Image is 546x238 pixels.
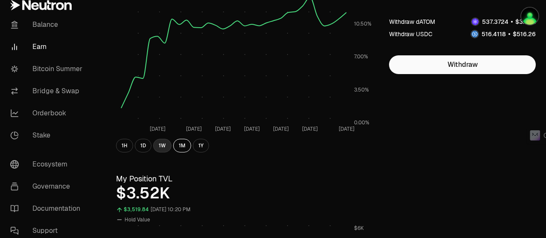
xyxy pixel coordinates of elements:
button: 1D [135,139,151,152]
h3: My Position TVL [116,173,372,185]
a: Earn [3,36,92,58]
tspan: [DATE] [186,126,202,132]
button: 1M [173,139,191,152]
tspan: [DATE] [215,126,231,132]
button: 1W [153,139,171,152]
a: Governance [3,175,92,198]
button: Withdraw [389,55,536,74]
span: Hold Value [125,216,150,223]
img: Kycka wallet [521,8,538,25]
tspan: 10.50% [354,20,372,27]
div: Withdraw dATOM [389,17,435,26]
a: Documentation [3,198,92,220]
tspan: 0.00% [354,119,369,126]
button: 1H [116,139,133,152]
tspan: 7.00% [354,53,368,60]
tspan: [DATE] [273,126,289,132]
div: [DATE] 10:20 PM [151,205,191,215]
a: Orderbook [3,102,92,124]
img: dATOM Logo [472,18,479,25]
tspan: [DATE] [339,126,354,132]
tspan: [DATE] [244,126,260,132]
a: Balance [3,14,92,36]
tspan: $6K [354,225,364,232]
a: Bitcoin Summer [3,58,92,80]
div: $3,519.84 [124,205,149,215]
tspan: 3.50% [354,86,369,93]
tspan: [DATE] [150,126,166,132]
a: Bridge & Swap [3,80,92,102]
a: Ecosystem [3,153,92,175]
div: $3.52K [116,185,372,202]
div: Withdraw USDC [389,30,433,38]
tspan: [DATE] [302,126,318,132]
a: Stake [3,124,92,146]
button: 1Y [193,139,209,152]
img: USDC Logo [471,31,478,37]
